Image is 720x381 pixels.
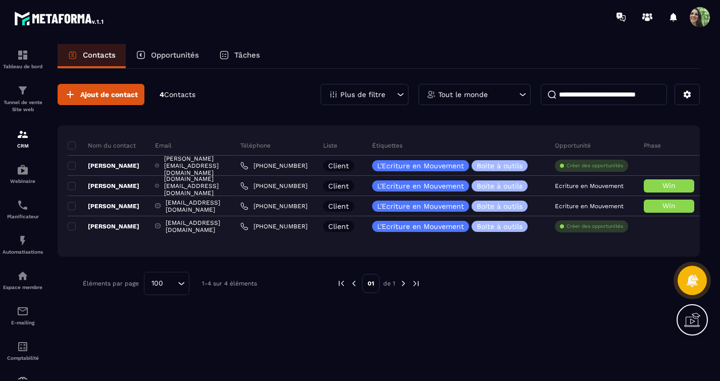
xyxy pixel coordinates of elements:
[58,84,144,105] button: Ajout de contact
[377,203,464,210] p: L'Ecriture en Mouvement
[3,320,43,325] p: E-mailing
[3,192,43,227] a: schedulerschedulerPlanificateur
[477,162,523,169] p: Boite à outils
[567,223,623,230] p: Créer des opportunités
[377,223,464,230] p: L'Ecriture en Mouvement
[240,182,307,190] a: [PHONE_NUMBER]
[68,162,139,170] p: [PERSON_NAME]
[3,298,43,333] a: emailemailE-mailing
[3,284,43,290] p: Espace membre
[3,143,43,149] p: CRM
[17,270,29,282] img: automations
[412,279,421,288] img: next
[17,84,29,97] img: formation
[399,279,408,288] img: next
[3,333,43,368] a: accountantaccountantComptabilité
[3,121,43,156] a: formationformationCRM
[438,91,488,98] p: Tout le monde
[240,141,271,150] p: Téléphone
[83,280,139,287] p: Éléments par page
[80,89,138,100] span: Ajout de contact
[555,182,624,189] p: Ecriture en Mouvement
[644,141,661,150] p: Phase
[17,128,29,140] img: formation
[383,279,395,288] p: de 1
[362,274,380,293] p: 01
[68,222,139,230] p: [PERSON_NAME]
[151,51,199,60] p: Opportunités
[240,222,307,230] a: [PHONE_NUMBER]
[17,305,29,317] img: email
[3,178,43,184] p: Webinaire
[328,203,349,210] p: Client
[323,141,337,150] p: Liste
[3,64,43,69] p: Tableau de bord
[167,278,175,289] input: Search for option
[14,9,105,27] img: logo
[202,280,257,287] p: 1-4 sur 4 éléments
[3,249,43,255] p: Automatisations
[3,355,43,361] p: Comptabilité
[240,162,307,170] a: [PHONE_NUMBER]
[209,44,270,68] a: Tâches
[377,162,464,169] p: L'Ecriture en Mouvement
[240,202,307,210] a: [PHONE_NUMBER]
[155,141,172,150] p: Email
[3,99,43,113] p: Tunnel de vente Site web
[3,214,43,219] p: Planificateur
[17,234,29,247] img: automations
[17,49,29,61] img: formation
[337,279,346,288] img: prev
[83,51,116,60] p: Contacts
[377,182,464,189] p: L'Ecriture en Mouvement
[477,203,523,210] p: Boite à outils
[328,162,349,169] p: Client
[144,272,189,295] div: Search for option
[17,199,29,211] img: scheduler
[477,182,523,189] p: Boite à outils
[234,51,260,60] p: Tâches
[160,90,195,100] p: 4
[126,44,209,68] a: Opportunités
[3,227,43,262] a: automationsautomationsAutomatisations
[164,90,195,99] span: Contacts
[567,162,623,169] p: Créer des opportunités
[68,141,136,150] p: Nom du contact
[17,164,29,176] img: automations
[372,141,402,150] p: Étiquettes
[68,202,139,210] p: [PERSON_NAME]
[3,77,43,121] a: formationformationTunnel de vente Site web
[328,223,349,230] p: Client
[555,141,591,150] p: Opportunité
[68,182,139,190] p: [PERSON_NAME]
[349,279,358,288] img: prev
[3,262,43,298] a: automationsautomationsEspace membre
[148,278,167,289] span: 100
[17,341,29,353] img: accountant
[3,41,43,77] a: formationformationTableau de bord
[555,203,624,210] p: Ecriture en Mouvement
[328,182,349,189] p: Client
[3,156,43,192] a: automationsautomationsWebinaire
[477,223,523,230] p: Boite à outils
[340,91,385,98] p: Plus de filtre
[662,202,676,210] span: Win
[58,44,126,68] a: Contacts
[662,181,676,189] span: Win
